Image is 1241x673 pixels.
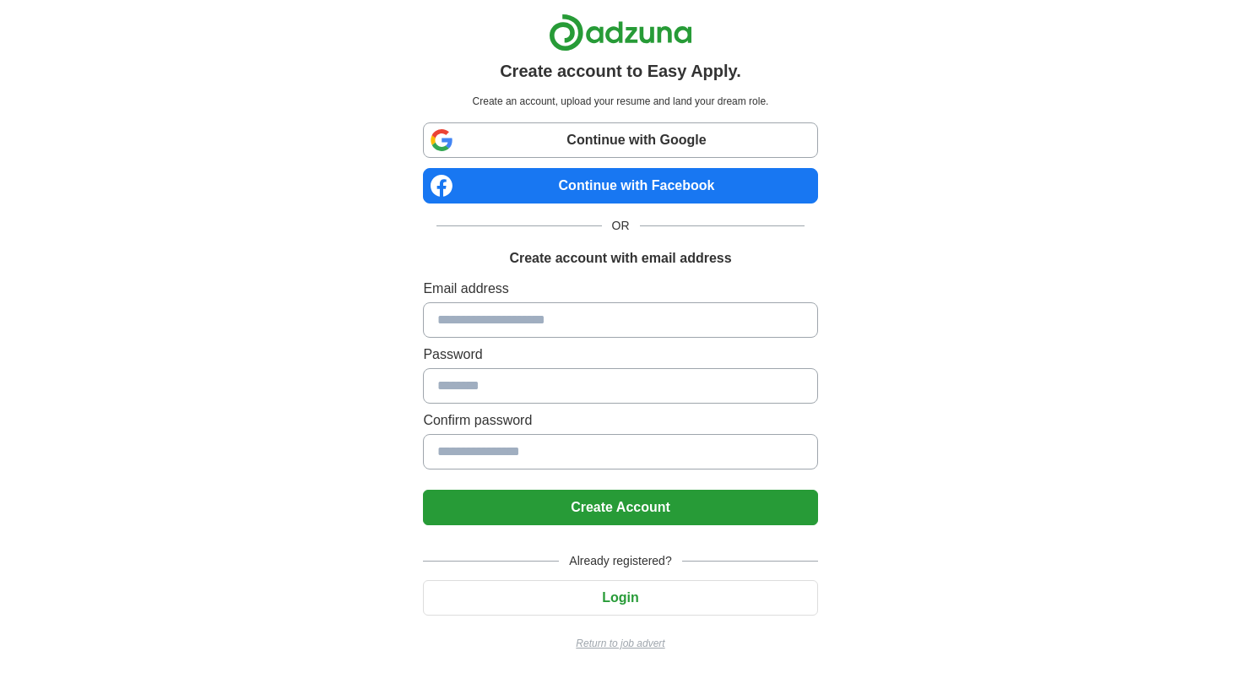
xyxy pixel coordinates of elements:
label: Password [423,345,817,365]
button: Login [423,580,817,616]
a: Continue with Facebook [423,168,817,204]
span: Already registered? [559,552,681,570]
label: Email address [423,279,817,299]
h1: Create account to Easy Apply. [500,58,741,84]
a: Login [423,590,817,605]
label: Confirm password [423,410,817,431]
span: OR [602,217,640,235]
button: Create Account [423,490,817,525]
a: Continue with Google [423,122,817,158]
a: Return to job advert [423,636,817,651]
h1: Create account with email address [509,248,731,269]
p: Create an account, upload your resume and land your dream role. [426,94,814,109]
img: Adzuna logo [549,14,692,52]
